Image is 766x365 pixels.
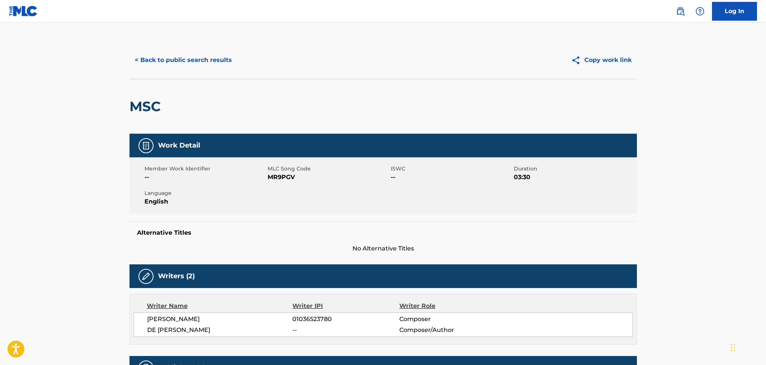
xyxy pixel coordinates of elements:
[292,302,399,311] div: Writer IPI
[144,173,266,182] span: --
[391,165,512,173] span: ISWC
[158,272,195,281] h5: Writers (2)
[129,244,637,253] span: No Alternative Titles
[399,315,497,324] span: Composer
[144,197,266,206] span: English
[712,2,757,21] a: Log In
[571,56,584,65] img: Copy work link
[514,173,635,182] span: 03:30
[692,4,707,19] div: Help
[147,302,293,311] div: Writer Name
[399,326,497,335] span: Composer/Author
[292,315,399,324] span: 01036523780
[129,51,237,69] button: < Back to public search results
[137,229,629,237] h5: Alternative Titles
[728,329,766,365] iframe: Chat Widget
[731,336,735,359] div: Drag
[147,315,293,324] span: [PERSON_NAME]
[676,7,685,16] img: search
[129,98,164,115] h2: MSC
[141,141,150,150] img: Work Detail
[292,326,399,335] span: --
[147,326,293,335] span: DE [PERSON_NAME]
[144,189,266,197] span: Language
[144,165,266,173] span: Member Work Identifier
[399,302,497,311] div: Writer Role
[268,173,389,182] span: MR9PGV
[391,173,512,182] span: --
[158,141,200,150] h5: Work Detail
[566,51,637,69] button: Copy work link
[9,6,38,17] img: MLC Logo
[268,165,389,173] span: MLC Song Code
[673,4,688,19] a: Public Search
[514,165,635,173] span: Duration
[141,272,150,281] img: Writers
[695,7,704,16] img: help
